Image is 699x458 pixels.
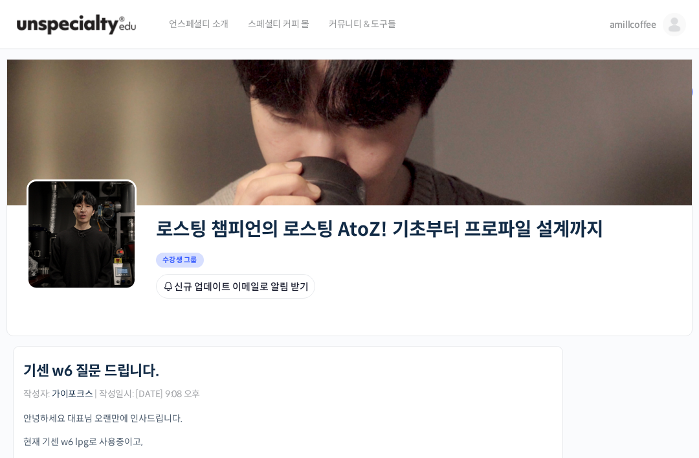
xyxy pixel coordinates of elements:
p: 안녕하세요 대표님 오랜만에 인사드립니다. [23,412,553,426]
button: 신규 업데이트 이메일로 알림 받기 [156,274,315,299]
a: 가이포크스 [52,388,93,400]
h1: 기센 w6 질문 드립니다. [23,363,159,380]
span: amillcoffee [610,19,656,30]
p: 현재 기센 w6 lpg로 사용중이고, [23,435,553,449]
span: 수강생 그룹 [156,253,204,268]
a: 로스팅 챔피언의 로스팅 AtoZ! 기초부터 프로파일 설계까지 [156,218,603,241]
img: Group logo of 로스팅 챔피언의 로스팅 AtoZ! 기초부터 프로파일 설계까지 [27,179,137,290]
span: 작성자: | 작성일시: [DATE] 9:08 오후 [23,389,200,398]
